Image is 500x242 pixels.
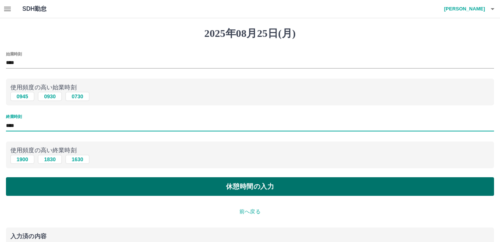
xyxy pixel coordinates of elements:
p: 使用頻度の高い終業時刻 [10,146,490,155]
h1: 2025年08月25日(月) [6,27,494,40]
button: 0945 [10,92,34,101]
p: 前へ戻る [6,208,494,216]
p: 使用頻度の高い始業時刻 [10,83,490,92]
button: 1830 [38,155,62,164]
button: 1900 [10,155,34,164]
label: 始業時刻 [6,51,22,57]
label: 終業時刻 [6,114,22,120]
button: 0930 [38,92,62,101]
button: 休憩時間の入力 [6,177,494,196]
button: 0730 [66,92,89,101]
button: 1630 [66,155,89,164]
p: 入力済の内容 [10,233,490,239]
